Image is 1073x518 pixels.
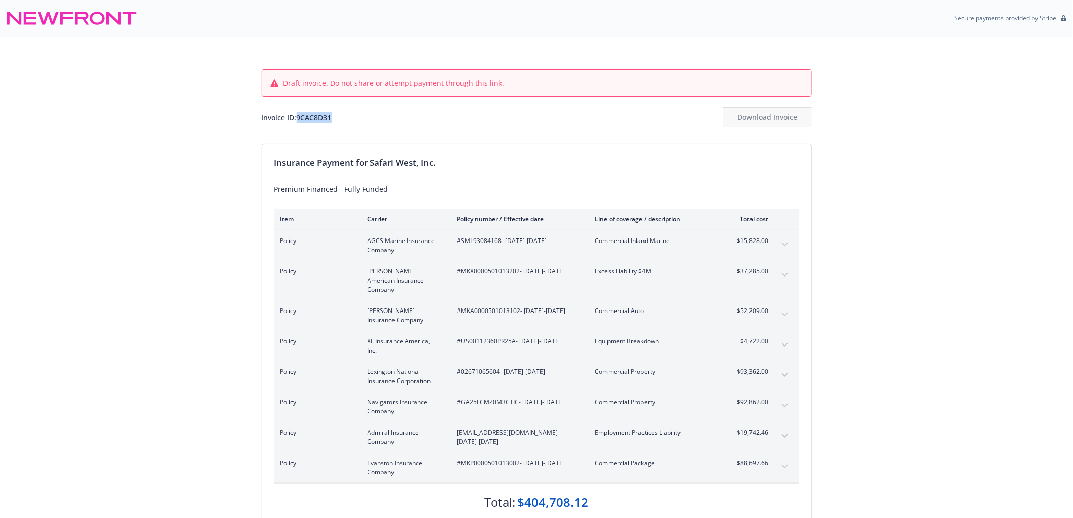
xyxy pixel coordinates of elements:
span: #GA25LCMZ0M3CTIC - [DATE]-[DATE] [457,398,579,407]
span: Evanston Insurance Company [368,459,441,477]
span: Commercial Property [595,367,714,376]
span: Employment Practices Liability [595,428,714,437]
span: Commercial Auto [595,306,714,316]
span: $52,209.00 [731,306,769,316]
span: Policy [280,428,351,437]
span: Navigators Insurance Company [368,398,441,416]
div: Policy[PERSON_NAME] American Insurance Company#MKX0000501013202- [DATE]-[DATE]Excess Liability $4... [274,261,799,300]
span: Admiral Insurance Company [368,428,441,446]
span: $37,285.00 [731,267,769,276]
span: #MKP0000501013002 - [DATE]-[DATE] [457,459,579,468]
span: Commercial Property [595,398,714,407]
span: XL Insurance America, Inc. [368,337,441,355]
span: #MKX0000501013202 - [DATE]-[DATE] [457,267,579,276]
span: Policy [280,459,351,468]
span: [EMAIL_ADDRESS][DOMAIN_NAME] - [DATE]-[DATE] [457,428,579,446]
div: Invoice ID: 9CAC8D31 [262,112,332,123]
div: Item [280,215,351,223]
button: expand content [777,306,793,323]
span: #US00112360PR25A - [DATE]-[DATE] [457,337,579,346]
button: expand content [777,459,793,475]
span: $88,697.66 [731,459,769,468]
span: Policy [280,367,351,376]
span: Excess Liability $4M [595,267,714,276]
div: $404,708.12 [518,494,589,511]
div: Total cost [731,215,769,223]
span: Commercial Package [595,459,714,468]
div: PolicyXL Insurance America, Inc.#US00112360PR25A- [DATE]-[DATE]Equipment Breakdown$4,722.00expand... [274,331,799,361]
div: Total: [485,494,516,511]
div: PolicyAGCS Marine Insurance Company#SML93084168- [DATE]-[DATE]Commercial Inland Marine$15,828.00e... [274,230,799,261]
p: Secure payments provided by Stripe [955,14,1057,22]
span: [PERSON_NAME] American Insurance Company [368,267,441,294]
div: Download Invoice [723,108,812,127]
button: expand content [777,428,793,444]
div: PolicyLexington National Insurance Corporation#02671065604- [DATE]-[DATE]Commercial Property$93,3... [274,361,799,392]
span: $92,862.00 [731,398,769,407]
span: $4,722.00 [731,337,769,346]
button: expand content [777,367,793,384]
div: Policy number / Effective date [457,215,579,223]
span: #02671065604 - [DATE]-[DATE] [457,367,579,376]
button: expand content [777,236,793,253]
span: Policy [280,267,351,276]
span: AGCS Marine Insurance Company [368,236,441,255]
span: $15,828.00 [731,236,769,246]
span: Commercial Inland Marine [595,236,714,246]
span: [PERSON_NAME] Insurance Company [368,306,441,325]
span: #MKA0000501013102 - [DATE]-[DATE] [457,306,579,316]
span: Policy [280,398,351,407]
div: PolicyAdmiral Insurance Company[EMAIL_ADDRESS][DOMAIN_NAME]- [DATE]-[DATE]Employment Practices Li... [274,422,799,453]
div: PolicyEvanston Insurance Company#MKP0000501013002- [DATE]-[DATE]Commercial Package$88,697.66expan... [274,453,799,483]
span: Draft invoice. Do not share or attempt payment through this link. [283,78,504,88]
span: Lexington National Insurance Corporation [368,367,441,386]
span: Equipment Breakdown [595,337,714,346]
div: Line of coverage / description [595,215,714,223]
button: expand content [777,267,793,283]
div: PolicyNavigators Insurance Company#GA25LCMZ0M3CTIC- [DATE]-[DATE]Commercial Property$92,862.00exp... [274,392,799,422]
button: Download Invoice [723,107,812,127]
span: #SML93084168 - [DATE]-[DATE] [457,236,579,246]
div: Premium Financed - Fully Funded [274,184,799,194]
span: $19,742.46 [731,428,769,437]
button: expand content [777,337,793,353]
span: $93,362.00 [731,367,769,376]
button: expand content [777,398,793,414]
span: Policy [280,236,351,246]
div: Policy[PERSON_NAME] Insurance Company#MKA0000501013102- [DATE]-[DATE]Commercial Auto$52,209.00exp... [274,300,799,331]
div: Insurance Payment for Safari West, Inc. [274,156,799,169]
span: Policy [280,337,351,346]
span: Policy [280,306,351,316]
div: Carrier [368,215,441,223]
